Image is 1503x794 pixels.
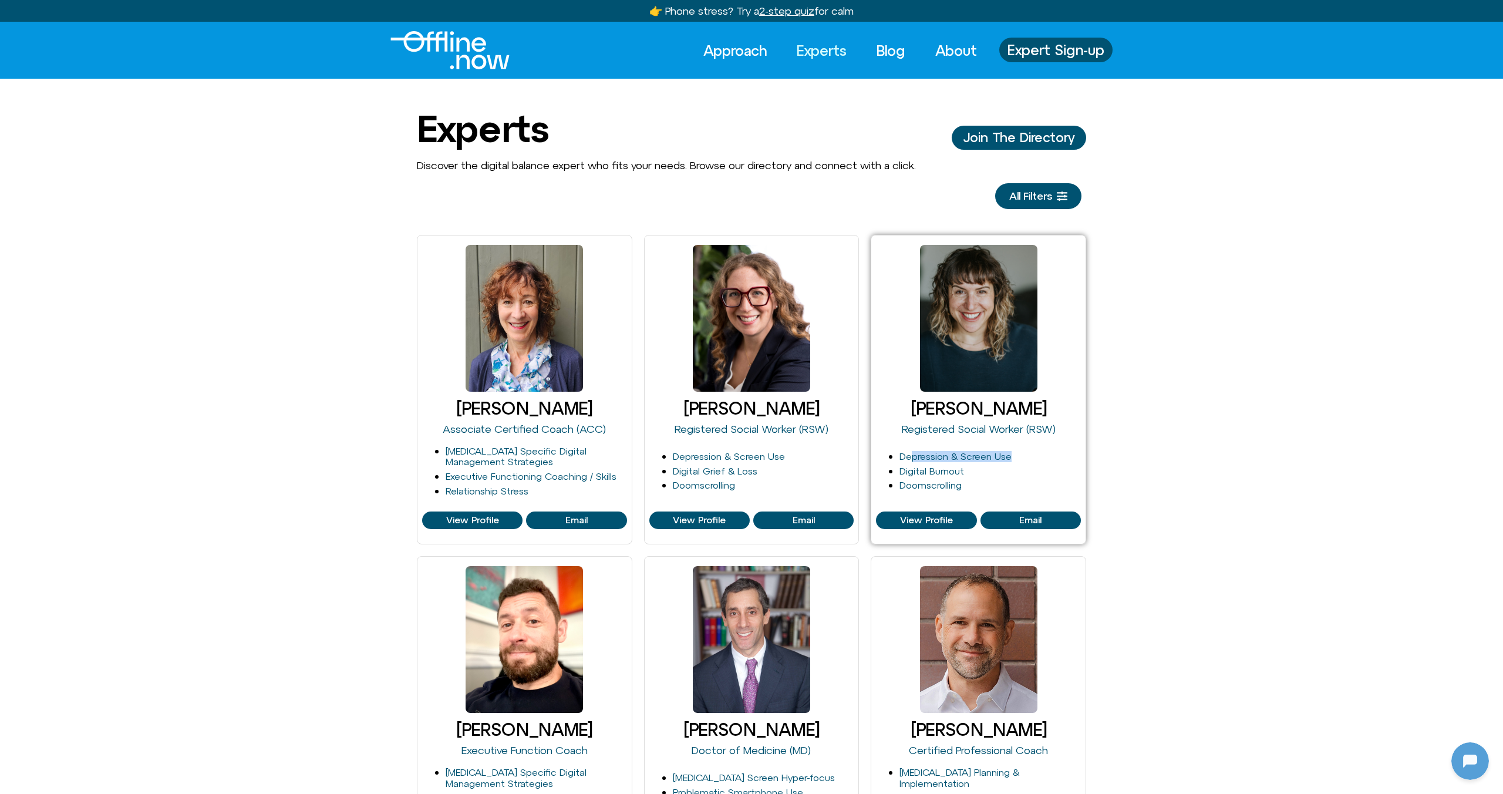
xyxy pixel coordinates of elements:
img: N5FCcHC.png [3,88,19,105]
span: All Filters [1009,190,1052,202]
a: [PERSON_NAME] [911,719,1047,739]
span: View Profile [446,515,499,526]
iframe: Botpress [1451,742,1489,780]
a: [MEDICAL_DATA] Specific Digital Management Strategies [446,767,587,789]
a: Blog [866,38,916,63]
p: [DATE] [102,125,133,139]
a: Certified Professional Coach [909,744,1048,756]
a: Approach [693,38,777,63]
p: I noticed you stepped away — no rush. Message me whenever you’re ready, I’m here to help. [33,307,210,349]
a: Experts [786,38,857,63]
a: Doomscrolling [673,480,735,490]
img: N5FCcHC.png [11,6,29,25]
svg: Restart Conversation Button [185,5,205,25]
a: Relationship Stress [446,486,528,496]
a: View Profile of Cleo Haber [876,512,976,529]
a: [PERSON_NAME] [683,719,820,739]
div: Logo [390,31,490,69]
a: [MEDICAL_DATA] Screen Hyper-focus [673,772,835,783]
h1: Experts [417,108,548,149]
img: N5FCcHC.png [3,26,19,42]
a: Depression & Screen Use [899,451,1012,462]
span: Email [793,515,815,526]
a: Expert Sign-up [999,38,1113,62]
span: View Profile [673,515,726,526]
button: Expand Header Button [3,3,232,28]
span: Discover the digital balance expert who fits your needs. Browse our directory and connect with a ... [417,159,916,171]
a: View Profile of Cleo Haber [980,512,1081,529]
a: Executive Functioning Coaching / Skills [446,471,616,482]
a: About [925,38,988,63]
a: Depression & Screen Use [673,451,785,462]
nav: Menu [693,38,988,63]
a: [PERSON_NAME] [456,719,592,739]
a: View Profile of Blair Wexler-Singer [753,512,854,529]
a: [PERSON_NAME] [456,398,592,418]
span: View Profile [900,515,953,526]
p: hi [215,154,223,168]
svg: Close Chatbot Button [205,5,225,25]
a: [MEDICAL_DATA] Specific Digital Management Strategies [446,446,587,467]
a: Digital Burnout [899,466,964,476]
img: N5FCcHC.png [3,275,19,291]
img: Offline.Now logo in white. Text of the words offline.now with a line going through the "O" [390,31,510,69]
a: View Profile of Blair Wexler-Singer [649,512,750,529]
a: [MEDICAL_DATA] Planning & Implementation [899,767,1019,789]
a: Join The Director [952,126,1086,149]
span: Expert Sign-up [1007,42,1104,58]
a: All Filters [995,183,1081,209]
a: 👉 Phone stress? Try a2-step quizfor calm [649,5,854,17]
a: [PERSON_NAME] [683,398,820,418]
a: Doctor of Medicine (MD) [692,744,811,756]
textarea: Message Input [20,378,182,390]
span: Join The Directory [963,130,1074,144]
span: Email [1019,515,1042,526]
a: Digital Grief & Loss [673,466,757,476]
u: 2-step quiz [759,5,814,17]
a: Executive Function Coach [461,744,588,756]
a: View Profile of Aileen Crowne [526,512,626,529]
a: View Profile of Aileen Crowne [422,512,523,529]
p: Hey — nice to see you check in. When you say hi, I hear you’re present and open to a quick check.... [33,188,210,287]
span: Email [565,515,588,526]
a: Associate Certified Coach (ACC) [443,423,606,435]
svg: Voice Input Button [201,375,220,393]
p: Looks like you’ve stepped away. No rush—just message me when you’re ready! [33,58,210,100]
a: Doomscrolling [899,480,962,490]
a: Registered Social Worker (RSW) [902,423,1056,435]
a: Registered Social Worker (RSW) [675,423,828,435]
img: N5FCcHC.png [3,337,19,354]
h2: [DOMAIN_NAME] [35,8,180,23]
a: [PERSON_NAME] [911,398,1047,418]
